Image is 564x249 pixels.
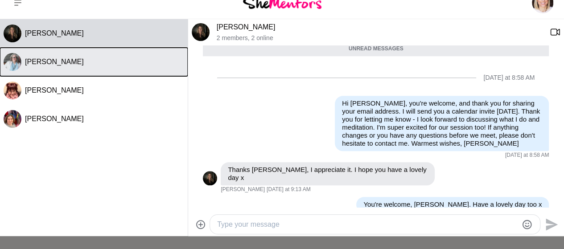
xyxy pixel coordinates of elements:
span: [PERSON_NAME] [25,29,84,37]
img: B [4,53,21,71]
div: Unread messages [203,42,549,56]
a: [PERSON_NAME] [217,23,276,31]
span: [PERSON_NAME] [25,86,84,94]
div: Bianca [4,110,21,128]
textarea: Type your message [217,219,518,230]
time: 2025-09-03T22:58:22.301Z [505,152,549,159]
p: 2 members , 2 online [217,34,543,42]
img: M [4,24,21,42]
img: M [203,171,217,185]
div: [DATE] at 8:58 AM [483,74,535,82]
img: M [4,82,21,99]
button: Emoji picker [522,219,532,230]
div: Marisse van den Berg [4,24,21,42]
span: [PERSON_NAME] [221,186,265,193]
time: 2025-09-03T23:13:17.113Z [267,186,310,193]
div: Marisse van den Berg [203,171,217,185]
span: [PERSON_NAME] [25,58,84,65]
img: M [192,23,210,41]
div: Mel Stibbs [4,82,21,99]
img: B [4,110,21,128]
div: Becky Smith [4,53,21,71]
p: Hi [PERSON_NAME], you're welcome, and thank you for sharing your email address. I will send you a... [342,99,542,147]
div: Marisse van den Berg [192,23,210,41]
span: [PERSON_NAME] [25,115,84,122]
p: Thanks [PERSON_NAME], I appreciate it. I hope you have a lovely day x [228,166,428,182]
p: You're welcome, [PERSON_NAME]. Have a lovely day too x [363,200,542,208]
button: Send [540,214,560,234]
